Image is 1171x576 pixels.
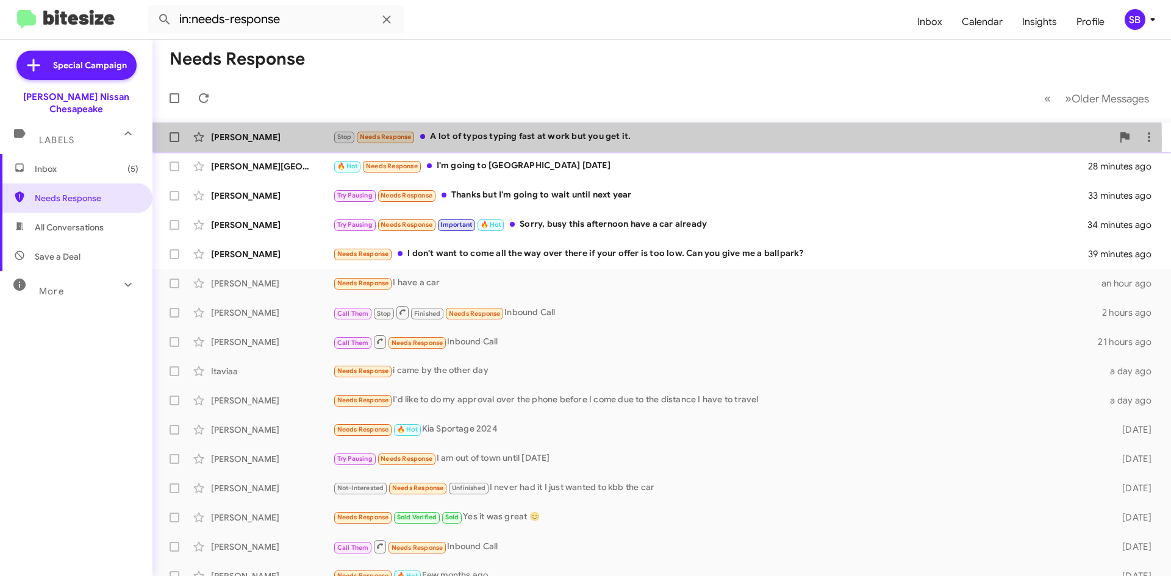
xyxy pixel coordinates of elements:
div: [PERSON_NAME] [211,511,333,524]
div: [PERSON_NAME] [211,248,333,260]
div: I have a car [333,276,1101,290]
span: Call Them [337,544,369,552]
div: 39 minutes ago [1088,248,1161,260]
div: 28 minutes ago [1088,160,1161,172]
span: Needs Response [392,339,443,347]
span: Call Them [337,339,369,347]
div: 21 hours ago [1098,336,1161,348]
span: Needs Response [337,279,389,287]
span: Needs Response [381,221,432,229]
a: Insights [1012,4,1067,40]
div: Inbound Call [333,305,1102,320]
div: A lot of typos typing fast at work but you get it. [333,130,1112,144]
span: More [39,286,64,297]
span: Older Messages [1072,92,1149,105]
span: (5) [127,163,138,175]
span: Needs Response [337,367,389,375]
div: [DATE] [1103,453,1161,465]
div: Sorry, busy this afternoon have a car already [333,218,1088,232]
span: » [1065,91,1072,106]
div: [PERSON_NAME] [211,482,333,494]
span: Stop [337,133,352,141]
span: Labels [39,135,74,146]
span: Sold Verified [397,513,437,521]
span: Needs Response [449,310,501,318]
span: Important [440,221,472,229]
div: a day ago [1103,365,1161,377]
span: Needs Response [337,513,389,521]
div: Inbound Call [333,539,1103,554]
div: I never had it I just wanted to kbb the car [333,481,1103,495]
div: 34 minutes ago [1088,219,1161,231]
a: Inbox [908,4,952,40]
span: All Conversations [35,221,104,233]
div: [PERSON_NAME] [211,424,333,436]
div: Thanks but I'm going to wait until next year [333,188,1088,202]
div: I'm going to [GEOGRAPHIC_DATA] [DATE] [333,159,1088,173]
span: Needs Response [392,484,444,492]
div: i came by the other day [333,364,1103,378]
span: Try Pausing [337,191,373,199]
div: [PERSON_NAME] [211,307,333,319]
a: Profile [1067,4,1114,40]
span: Needs Response [35,192,138,204]
span: Needs Response [381,191,432,199]
span: Calendar [952,4,1012,40]
button: SB [1114,9,1158,30]
div: [PERSON_NAME] [211,453,333,465]
div: [DATE] [1103,482,1161,494]
span: Needs Response [337,250,389,258]
span: Unfinished [452,484,485,492]
div: [PERSON_NAME] [211,190,333,202]
nav: Page navigation example [1037,86,1156,111]
span: Needs Response [337,396,389,404]
div: Itaviaa [211,365,333,377]
span: Inbox [35,163,138,175]
span: Call Them [337,310,369,318]
span: Stop [377,310,392,318]
div: [PERSON_NAME] [211,277,333,290]
div: an hour ago [1101,277,1161,290]
div: Inbound Call [333,334,1098,349]
div: [PERSON_NAME] [211,131,333,143]
span: Try Pausing [337,455,373,463]
span: Save a Deal [35,251,81,263]
div: [DATE] [1103,424,1161,436]
h1: Needs Response [170,49,305,69]
button: Previous [1037,86,1058,111]
span: Needs Response [366,162,418,170]
div: a day ago [1103,394,1161,407]
input: Search [148,5,404,34]
button: Next [1058,86,1156,111]
span: Special Campaign [53,59,127,71]
div: [PERSON_NAME] [211,541,333,553]
span: 🔥 Hot [397,425,418,433]
span: Try Pausing [337,221,373,229]
div: [DATE] [1103,541,1161,553]
div: SB [1125,9,1145,30]
span: 🔥 Hot [337,162,358,170]
span: 🔥 Hot [481,221,501,229]
div: I'd like to do my approval over the phone before I come due to the distance I have to travel [333,393,1103,407]
div: [PERSON_NAME] [211,394,333,407]
span: Sold [445,513,459,521]
span: Needs Response [392,544,443,552]
div: [PERSON_NAME] [211,219,333,231]
div: Kia Sportage 2024 [333,422,1103,436]
span: Finished [414,310,441,318]
a: Special Campaign [16,51,137,80]
div: 2 hours ago [1102,307,1161,319]
span: Needs Response [360,133,412,141]
div: I am out of town until [DATE] [333,452,1103,466]
div: [DATE] [1103,511,1161,524]
div: Yes it was great 😊 [333,510,1103,524]
span: Needs Response [381,455,432,463]
div: [PERSON_NAME][GEOGRAPHIC_DATA] [211,160,333,172]
div: 33 minutes ago [1088,190,1161,202]
div: [PERSON_NAME] [211,336,333,348]
span: Not-Interested [337,484,384,492]
div: I don't want to come all the way over there if your offer is too low. Can you give me a ballpark? [333,247,1088,261]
